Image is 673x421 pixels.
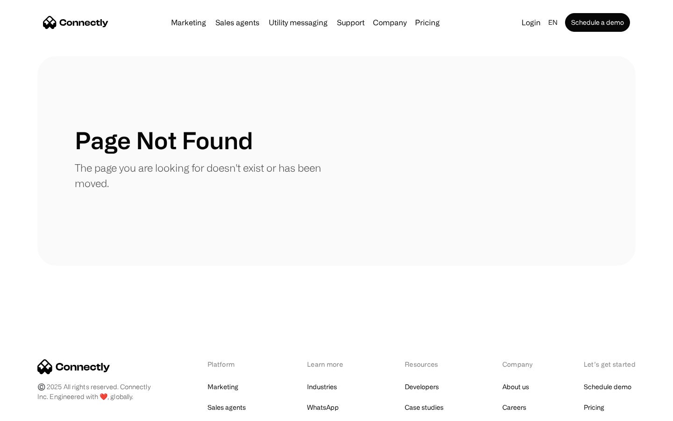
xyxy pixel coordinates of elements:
[208,401,246,414] a: Sales agents
[405,401,444,414] a: Case studies
[75,126,253,154] h1: Page Not Found
[518,16,544,29] a: Login
[208,359,258,369] div: Platform
[167,19,210,26] a: Marketing
[75,160,336,191] p: The page you are looking for doesn't exist or has been moved.
[405,380,439,393] a: Developers
[19,405,56,418] ul: Language list
[548,16,558,29] div: en
[502,380,529,393] a: About us
[208,380,238,393] a: Marketing
[307,359,356,369] div: Learn more
[502,359,535,369] div: Company
[502,401,526,414] a: Careers
[405,359,454,369] div: Resources
[307,380,337,393] a: Industries
[565,13,630,32] a: Schedule a demo
[333,19,368,26] a: Support
[584,380,631,393] a: Schedule demo
[9,404,56,418] aside: Language selected: English
[373,16,407,29] div: Company
[411,19,444,26] a: Pricing
[584,401,604,414] a: Pricing
[584,359,636,369] div: Let’s get started
[212,19,263,26] a: Sales agents
[307,401,339,414] a: WhatsApp
[265,19,331,26] a: Utility messaging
